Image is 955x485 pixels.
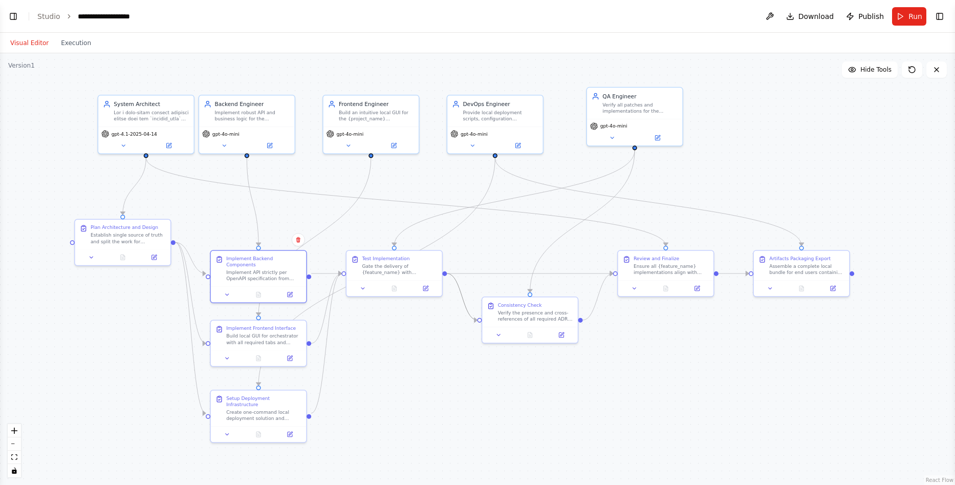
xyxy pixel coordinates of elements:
div: Verify the presence and cross-references of all required ADRs and context artifacts for {feature_... [498,310,573,322]
a: Studio [37,12,60,20]
div: Consistency Check [498,302,542,308]
span: gpt-4.1-2025-04-14 [112,131,157,137]
g: Edge from f0c1dc7b-af05-4799-b4b5-bc016595b5cc to 697630f6-dc57-4050-a891-fb9b8304ba06 [176,239,206,417]
button: No output available [378,284,410,293]
div: Build local GUI for orchestrator with all required tabs and functionality for {feature_name}. Cre... [226,333,301,345]
button: Open in side panel [636,133,680,142]
button: Publish [842,7,888,26]
div: Frontend EngineerBuild an intuitive local GUI for the {project_name} orchestrator with tabs for C... [322,95,419,154]
g: Edge from 6f96bdbf-559f-41cf-8116-8c86412f1d29 to 95daebd8-aecd-473e-b65e-b47a15e10d06 [311,269,341,277]
g: Edge from f0c1dc7b-af05-4799-b4b5-bc016595b5cc to 6f96bdbf-559f-41cf-8116-8c86412f1d29 [176,239,206,278]
span: Hide Tools [860,66,892,74]
button: Execution [55,37,97,49]
button: zoom out [8,437,21,451]
g: Edge from 3f4a8821-fc32-451c-ae48-7bdc83867ec5 to 731e4dd3-27c6-42dc-afd6-7bb15b9d4406 [583,269,613,324]
div: Setup Deployment InfrastructureCreate one-command local deployment solution and [PERSON_NAME] for... [210,390,307,443]
div: Build an intuitive local GUI for the {project_name} orchestrator with tabs for Chat & Timeline, T... [339,110,414,122]
div: Implement Frontend InterfaceBuild local GUI for orchestrator with all required tabs and functiona... [210,320,307,367]
div: Implement API strictly per OpenAPI specification from architectural phase. Build all backend func... [226,269,301,282]
button: Open in side panel [496,141,540,150]
div: DevOps Engineer [463,100,538,108]
div: Implement Backend Components [226,256,301,268]
button: fit view [8,451,21,464]
button: toggle interactivity [8,464,21,477]
div: Consistency CheckVerify the presence and cross-references of all required ADRs and context artifa... [482,297,578,344]
button: Open in side panel [548,330,575,340]
g: Edge from a69a48a0-6068-4572-9da4-7c7ae42975f4 to f0c1dc7b-af05-4799-b4b5-bc016595b5cc [119,158,150,215]
button: zoom in [8,424,21,437]
button: Hide Tools [842,61,898,78]
span: gpt-4o-mini [336,131,363,137]
span: Download [798,11,834,22]
div: Gate the delivery of {feature_name} with comprehensive automated testing and clear QA reporting. ... [362,263,437,276]
div: QA EngineerVerify all patches and implementations for the {project_name} orchestrator by running ... [586,87,683,146]
span: Run [908,11,922,22]
button: Open in side panel [276,354,303,363]
button: Open in side panel [819,284,846,293]
button: Delete node [292,233,305,246]
button: Download [782,7,838,26]
button: No output available [649,284,682,293]
g: Edge from a69a48a0-6068-4572-9da4-7c7ae42975f4 to 731e4dd3-27c6-42dc-afd6-7bb15b9d4406 [142,158,670,246]
div: Create one-command local deployment solution and [PERSON_NAME] for {feature_name}. Build comprehe... [226,409,301,421]
div: Review and Finalize [634,256,679,262]
g: Edge from bb861255-9f42-4748-8cd5-d3c1edbc7b94 to 95daebd8-aecd-473e-b65e-b47a15e10d06 [390,150,639,245]
g: Edge from 95daebd8-aecd-473e-b65e-b47a15e10d06 to 731e4dd3-27c6-42dc-afd6-7bb15b9d4406 [447,269,613,277]
div: Test Implementation [362,256,409,262]
g: Edge from 95daebd8-aecd-473e-b65e-b47a15e10d06 to 3f4a8821-fc32-451c-ae48-7bdc83867ec5 [447,269,477,324]
button: Run [892,7,926,26]
div: Provide local deployment scripts, configuration management, and infrastructure setup for the {pro... [463,110,538,122]
div: System ArchitectLor i dolo-sitam consect adipisci elitse doei tem `incidid_utla` etdol ma A eni a... [98,95,194,154]
button: Show right sidebar [932,9,947,24]
button: Open in side panel [248,141,292,150]
div: Verify all patches and implementations for the {project_name} orchestrator by running comprehensi... [602,102,678,114]
g: Edge from 9526d3b9-4a01-430a-b1c6-b9f2ee811836 to 697630f6-dc57-4050-a891-fb9b8304ba06 [254,158,498,386]
g: Edge from 9526d3b9-4a01-430a-b1c6-b9f2ee811836 to 5d854447-0760-45b5-9ea0-23d605b09bbf [491,158,806,246]
div: Assemble a complete local bundle for end users containing all deliverables from the {feature_name... [769,263,844,276]
button: No output available [106,252,139,262]
button: No output available [785,284,818,293]
g: Edge from f0c1dc7b-af05-4799-b4b5-bc016595b5cc to 3e3de871-b4a1-4592-a4a6-2253a643e3b1 [176,239,206,347]
span: gpt-4o-mini [212,131,240,137]
div: Implement Frontend Interface [226,325,296,331]
g: Edge from 731e4dd3-27c6-42dc-afd6-7bb15b9d4406 to 5d854447-0760-45b5-9ea0-23d605b09bbf [719,269,749,277]
div: Establish single source of truth and split the work for implementing {feature_name} in the local ... [91,232,166,244]
div: React Flow controls [8,424,21,477]
div: Frontend Engineer [339,100,414,108]
span: gpt-4o-mini [600,123,627,129]
button: Open in side panel [684,284,710,293]
div: QA Engineer [602,92,678,100]
div: Ensure all {feature_name} implementations align with ADRs and contracts, then package final deliv... [634,263,709,276]
button: No output available [513,330,546,340]
button: Open in side panel [412,284,439,293]
button: Open in side panel [147,141,191,150]
g: Edge from 3e3de871-b4a1-4592-a4a6-2253a643e3b1 to 95daebd8-aecd-473e-b65e-b47a15e10d06 [311,269,341,347]
div: Test ImplementationGate the delivery of {feature_name} with comprehensive automated testing and c... [346,250,443,297]
div: Artifacts Packaging ExportAssemble a complete local bundle for end users containing all deliverab... [753,250,850,297]
div: Setup Deployment Infrastructure [226,395,301,408]
button: Open in side panel [276,430,303,439]
div: Implement robust API and business logic for the {project_name} local orchestrator following ADRs ... [214,110,290,122]
button: Open in side panel [276,290,303,299]
div: Backend EngineerImplement robust API and business logic for the {project_name} local orchestrator... [199,95,295,154]
div: Artifacts Packaging Export [769,256,831,262]
div: Plan Architecture and DesignEstablish single source of truth and split the work for implementing ... [74,219,171,266]
button: Open in side panel [372,141,416,150]
div: Lor i dolo-sitam consect adipisci elitse doei tem `incidid_utla` etdol ma A eni adm ven quisno ex... [114,110,189,122]
div: DevOps EngineerProvide local deployment scripts, configuration management, and infrastructure set... [447,95,544,154]
button: No output available [242,430,275,439]
button: No output available [242,290,275,299]
g: Edge from 6713f633-b06e-4865-9e72-0c09eb6eb0db to 6f96bdbf-559f-41cf-8116-8c86412f1d29 [243,158,263,246]
button: No output available [242,354,275,363]
div: Review and FinalizeEnsure all {feature_name} implementations align with ADRs and contracts, then ... [617,250,714,297]
div: Backend Engineer [214,100,290,108]
div: Version 1 [8,61,35,70]
span: gpt-4o-mini [461,131,488,137]
a: React Flow attribution [926,477,953,483]
g: Edge from 697630f6-dc57-4050-a891-fb9b8304ba06 to 95daebd8-aecd-473e-b65e-b47a15e10d06 [311,269,341,417]
div: Plan Architecture and Design [91,224,158,230]
span: Publish [858,11,884,22]
button: Visual Editor [4,37,55,49]
g: Edge from 3c98359c-a044-4b51-83ed-e8bf66c86af3 to 3e3de871-b4a1-4592-a4a6-2253a643e3b1 [254,158,375,316]
div: System Architect [114,100,189,108]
